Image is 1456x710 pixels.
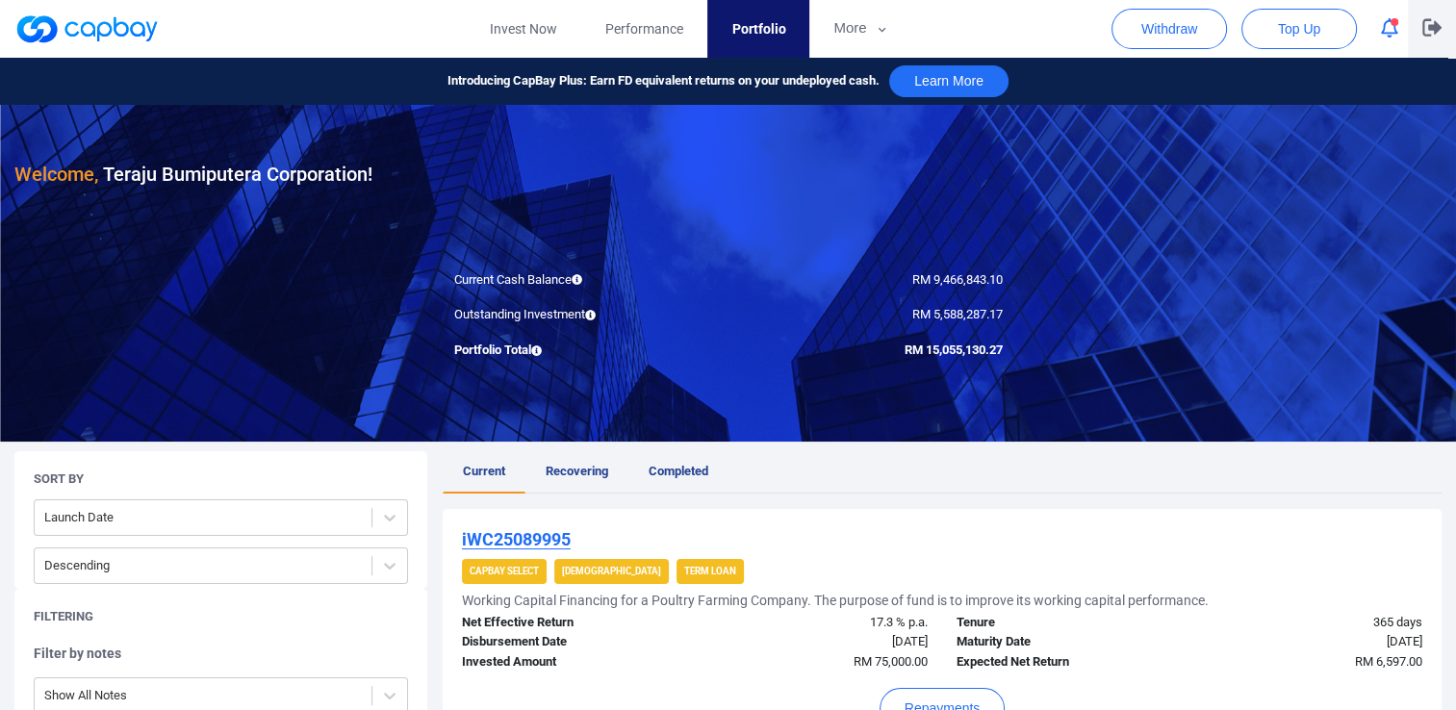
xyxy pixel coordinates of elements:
button: Withdraw [1111,9,1227,49]
div: Portfolio Total [440,341,728,361]
h5: Sort By [34,470,84,488]
button: Top Up [1241,9,1357,49]
h5: Working Capital Financing for a Poultry Farming Company. The purpose of fund is to improve its wo... [462,592,1209,609]
strong: CapBay Select [470,566,539,576]
div: [DATE] [1189,632,1437,652]
div: [DATE] [695,632,942,652]
h5: Filter by notes [34,645,408,662]
span: RM 5,588,287.17 [912,307,1003,321]
span: RM 15,055,130.27 [905,342,1003,357]
div: Invested Amount [447,652,695,672]
div: Maturity Date [942,632,1189,652]
div: Disbursement Date [447,632,695,652]
span: RM 9,466,843.10 [912,272,1003,287]
span: Recovering [546,464,608,478]
div: Tenure [942,613,1189,633]
span: Current [463,464,505,478]
div: 17.3 % p.a. [695,613,942,633]
h3: Teraju Bumiputera Corporation ! [14,159,372,190]
div: Outstanding Investment [440,305,728,325]
div: Current Cash Balance [440,270,728,291]
span: Introducing CapBay Plus: Earn FD equivalent returns on your undeployed cash. [447,71,880,91]
strong: [DEMOGRAPHIC_DATA] [562,566,661,576]
button: Learn More [889,65,1009,97]
u: iWC25089995 [462,529,571,549]
span: Top Up [1278,19,1320,38]
span: Welcome, [14,163,98,186]
span: RM 75,000.00 [854,654,928,669]
div: 365 days [1189,613,1437,633]
div: Expected Net Return [942,652,1189,672]
span: Completed [649,464,708,478]
h5: Filtering [34,608,93,625]
span: RM 6,597.00 [1355,654,1422,669]
span: Portfolio [731,18,785,39]
span: Performance [605,18,683,39]
div: Net Effective Return [447,613,695,633]
strong: Term Loan [684,566,736,576]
